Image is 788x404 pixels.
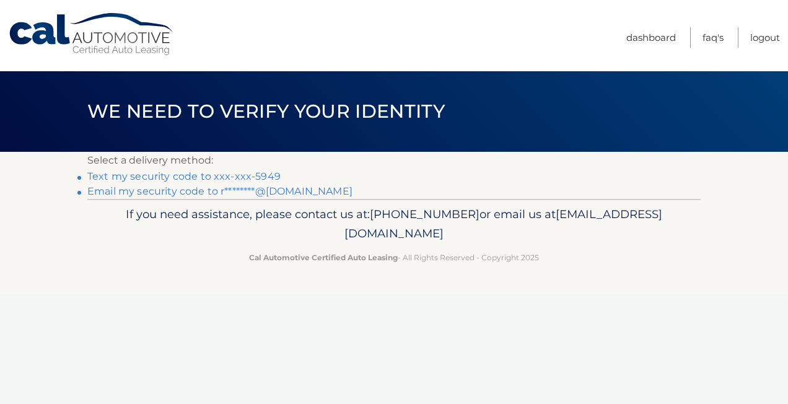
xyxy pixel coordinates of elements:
a: Text my security code to xxx-xxx-5949 [87,170,281,182]
a: Cal Automotive [8,12,175,56]
p: If you need assistance, please contact us at: or email us at [95,204,693,244]
span: [PHONE_NUMBER] [370,207,479,221]
p: Select a delivery method: [87,152,701,169]
a: Logout [750,27,780,48]
strong: Cal Automotive Certified Auto Leasing [249,253,398,262]
a: Email my security code to r********@[DOMAIN_NAME] [87,185,352,197]
a: FAQ's [703,27,724,48]
span: We need to verify your identity [87,100,445,123]
p: - All Rights Reserved - Copyright 2025 [95,251,693,264]
a: Dashboard [626,27,676,48]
